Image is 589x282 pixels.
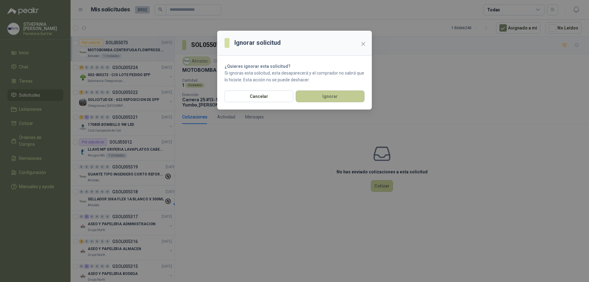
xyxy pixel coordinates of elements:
[225,70,364,83] p: Si ignoras esta solicitud, esta desaparecerá y el comprador no sabrá que lo hiciste. Esta acción ...
[225,64,291,69] strong: ¿Quieres ignorar esta solicitud?
[296,91,364,102] button: Ignorar
[358,39,368,49] button: Close
[234,38,281,48] h3: Ignorar solicitud
[225,91,293,102] button: Cancelar
[361,41,366,46] span: close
